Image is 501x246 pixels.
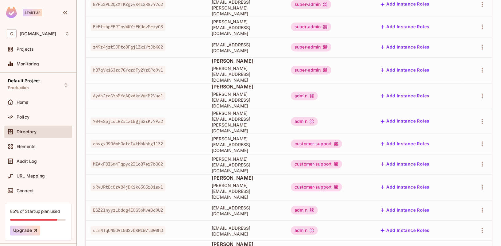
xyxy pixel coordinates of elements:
span: z49z4jzt5JPtoDFgjlZxiYtJbKC2 [91,43,165,51]
span: Elements [17,144,36,149]
span: EGZ2lnyyzLbdqg4E0G5pMveBd9U2 [91,206,165,214]
span: [PERSON_NAME][EMAIL_ADDRESS][DOMAIN_NAME] [212,156,281,174]
button: Add Instance Roles [378,139,432,149]
span: [PERSON_NAME][EMAIL_ADDRESS][DOMAIN_NAME] [212,19,281,36]
span: Home [17,100,29,105]
div: super-admin [291,66,331,74]
span: [PERSON_NAME][EMAIL_ADDRESS][DOMAIN_NAME] [212,91,281,109]
div: customer-support [291,160,342,168]
span: 704wSpjLoLRZr1afBgjS2rKv7Pa2 [91,117,165,125]
div: customer-support [291,139,342,148]
span: xRvURtDc8rV84jDKik65G5rQisx1 [91,183,165,191]
div: admin [291,117,318,126]
span: cEmNTqUN0dVf88SvDKWIW7t808H3 [91,226,165,234]
span: Monitoring [17,61,39,66]
button: Add Instance Roles [378,225,432,235]
span: Workspace: chalkboard.io [20,31,56,36]
button: Add Instance Roles [378,22,432,32]
button: Add Instance Roles [378,116,432,126]
div: super-admin [291,22,331,31]
span: Policy [17,115,29,119]
span: URL Mapping [17,174,45,178]
div: Startup [23,9,42,16]
span: [EMAIL_ADDRESS][DOMAIN_NAME] [212,205,281,217]
span: hB7qVxiSJrc7GYordFy2Yr8Pq9v1 [91,66,165,74]
span: AyAhJroGYbMYqAQxAknVmjM2Vuo1 [91,92,165,100]
button: Add Instance Roles [378,182,432,192]
span: [PERSON_NAME] [212,174,281,181]
span: FcEtthpFFRTovWKYrEKUqvMeryG3 [91,23,165,31]
button: Add Instance Roles [378,65,432,75]
span: [EMAIL_ADDRESS][DOMAIN_NAME] [212,225,281,237]
span: cbvgxJ9DAmhOateIwtMbNsbg1132 [91,140,165,148]
span: Production [8,85,29,90]
div: 85% of Startup plan used [10,208,60,214]
button: Add Instance Roles [378,42,432,52]
button: Add Instance Roles [378,159,432,169]
button: Add Instance Roles [378,205,432,215]
button: Add Instance Roles [378,91,432,101]
span: [PERSON_NAME][EMAIL_ADDRESS][DOMAIN_NAME] [212,136,281,153]
span: [PERSON_NAME] [212,57,281,64]
span: Projects [17,47,34,52]
span: [EMAIL_ADDRESS][DOMAIN_NAME] [212,42,281,53]
div: customer-support [291,183,342,191]
span: MZAxFQI6m4Tqpyc2I1oB7er7b0G2 [91,160,165,168]
span: [PERSON_NAME][EMAIL_ADDRESS][PERSON_NAME][DOMAIN_NAME] [212,110,281,134]
span: [PERSON_NAME][EMAIL_ADDRESS][DOMAIN_NAME] [212,182,281,200]
img: SReyMgAAAABJRU5ErkJggg== [6,7,17,18]
span: [PERSON_NAME] [212,83,281,90]
span: NYPuSPE2QZXFKZgvvK4l2RGvY7o2 [91,0,165,8]
span: Default Project [8,78,40,83]
span: Connect [17,188,34,193]
div: admin [291,206,318,214]
span: [PERSON_NAME][EMAIL_ADDRESS][DOMAIN_NAME] [212,65,281,83]
div: super-admin [291,43,331,51]
div: admin [291,92,318,100]
span: C [7,29,17,38]
span: Directory [17,129,37,134]
div: admin [291,226,318,235]
button: Upgrade [10,226,40,236]
span: Audit Log [17,159,37,164]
